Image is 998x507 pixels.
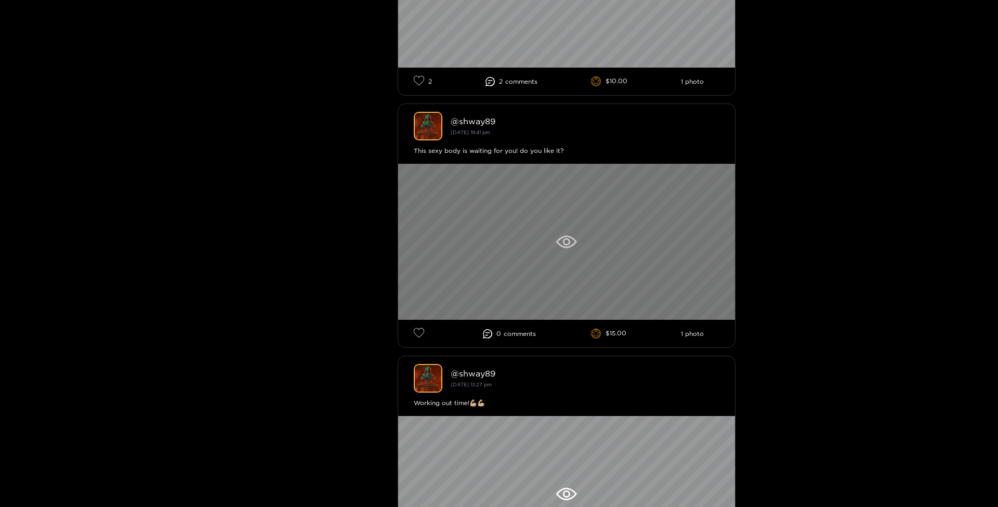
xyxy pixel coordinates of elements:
[414,112,442,140] img: shway89
[591,76,627,87] li: $10.00
[414,75,432,87] li: 2
[483,329,536,339] li: 0
[451,129,490,135] small: [DATE] 19:41 pm
[451,116,719,126] div: @ shway89
[451,369,719,378] div: @ shway89
[681,78,704,85] li: 1 photo
[414,398,719,408] div: Working out time!💪🏼💪🏼
[414,364,442,393] img: shway89
[485,77,537,86] li: 2
[504,330,536,337] span: comment s
[451,382,492,387] small: [DATE] 13:27 pm
[505,78,537,85] span: comment s
[681,330,704,337] li: 1 photo
[414,146,719,156] div: This sexy body is waiting for you! do you like it?
[591,329,626,339] li: $15.00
